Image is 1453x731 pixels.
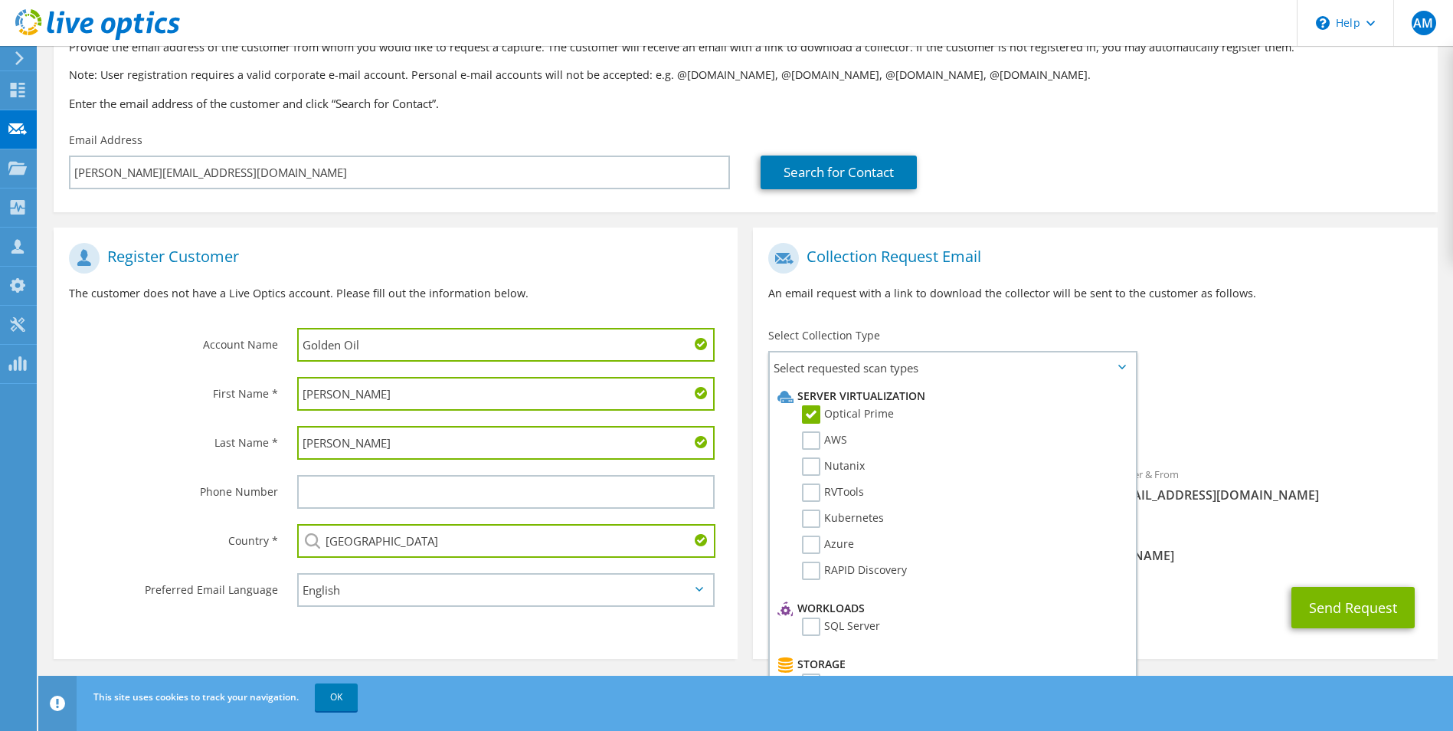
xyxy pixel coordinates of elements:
label: RAPID Discovery [802,562,907,580]
button: Send Request [1291,587,1415,628]
div: CC & Reply To [753,519,1437,572]
p: Provide the email address of the customer from whom you would like to request a capture. The cust... [69,39,1422,56]
label: Nutanix [802,457,865,476]
h3: Enter the email address of the customer and click “Search for Contact”. [69,95,1422,112]
label: RVTools [802,484,864,502]
a: Search for Contact [761,156,917,189]
label: CLARiiON/VNX [802,674,898,692]
label: SQL Server [802,618,880,636]
svg: \n [1316,16,1330,30]
span: [EMAIL_ADDRESS][DOMAIN_NAME] [1111,487,1422,503]
label: First Name * [69,377,278,402]
p: An email request with a link to download the collector will be sent to the customer as follows. [768,285,1422,302]
label: Select Collection Type [768,328,880,343]
h1: Collection Request Email [768,243,1414,274]
label: Email Address [69,133,142,148]
div: Sender & From [1095,458,1438,511]
div: Requested Collections [753,389,1437,451]
label: Account Name [69,328,278,352]
div: To [753,458,1095,511]
h1: Register Customer [69,243,715,274]
label: Kubernetes [802,510,884,528]
label: Optical Prime [802,405,894,424]
a: OK [315,683,358,711]
li: Workloads [774,599,1127,618]
li: Server Virtualization [774,387,1127,405]
label: Last Name * [69,426,278,451]
label: Preferred Email Language [69,573,278,598]
span: This site uses cookies to track your navigation. [93,690,299,703]
label: AWS [802,431,847,450]
label: Azure [802,536,854,554]
span: AM [1412,11,1436,35]
label: Phone Number [69,475,278,500]
label: Country * [69,524,278,549]
span: Select requested scan types [770,352,1134,383]
p: Note: User registration requires a valid corporate e-mail account. Personal e-mail accounts will ... [69,67,1422,84]
li: Storage [774,655,1127,674]
p: The customer does not have a Live Optics account. Please fill out the information below. [69,285,722,302]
